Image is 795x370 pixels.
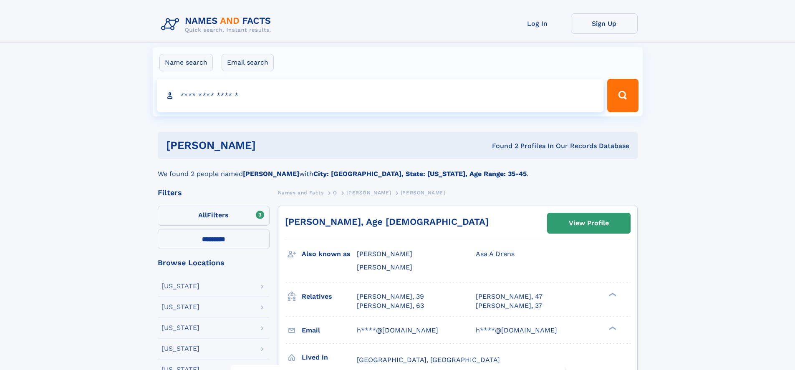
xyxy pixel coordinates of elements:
label: Filters [158,206,270,226]
h3: Lived in [302,350,357,365]
a: Sign Up [571,13,638,34]
label: Name search [159,54,213,71]
label: Email search [222,54,274,71]
div: Filters [158,189,270,196]
div: [US_STATE] [162,325,199,331]
div: [US_STATE] [162,304,199,310]
div: [US_STATE] [162,283,199,289]
a: [PERSON_NAME], 37 [476,301,542,310]
a: Log In [504,13,571,34]
b: City: [GEOGRAPHIC_DATA], State: [US_STATE], Age Range: 35-45 [313,170,527,178]
a: [PERSON_NAME] [346,187,391,198]
div: Browse Locations [158,259,270,267]
a: O [333,187,337,198]
div: We found 2 people named with . [158,159,638,179]
span: [PERSON_NAME] [357,263,412,271]
span: O [333,190,337,196]
div: View Profile [569,214,609,233]
input: search input [157,79,604,112]
span: [PERSON_NAME] [346,190,391,196]
span: [PERSON_NAME] [357,250,412,258]
h3: Relatives [302,289,357,304]
h3: Also known as [302,247,357,261]
span: Asa A Drens [476,250,515,258]
a: View Profile [548,213,630,233]
h1: [PERSON_NAME] [166,140,374,151]
a: [PERSON_NAME], 63 [357,301,424,310]
a: [PERSON_NAME], 39 [357,292,424,301]
div: ❯ [607,325,617,331]
h3: Email [302,323,357,337]
img: Logo Names and Facts [158,13,278,36]
b: [PERSON_NAME] [243,170,299,178]
div: Found 2 Profiles In Our Records Database [374,141,629,151]
button: Search Button [607,79,638,112]
span: All [198,211,207,219]
a: [PERSON_NAME], Age [DEMOGRAPHIC_DATA] [285,216,489,227]
a: Names and Facts [278,187,324,198]
div: [US_STATE] [162,345,199,352]
a: [PERSON_NAME], 47 [476,292,543,301]
div: ❯ [607,292,617,297]
span: [PERSON_NAME] [401,190,445,196]
span: [GEOGRAPHIC_DATA], [GEOGRAPHIC_DATA] [357,356,500,364]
